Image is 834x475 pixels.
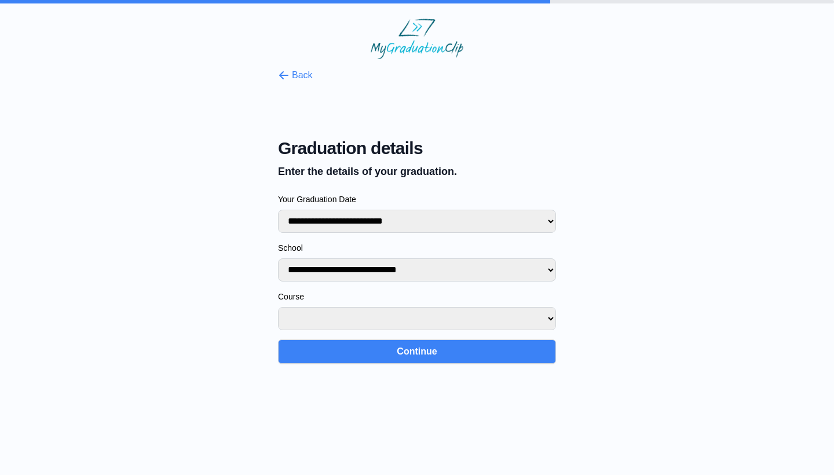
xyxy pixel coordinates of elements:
label: Your Graduation Date [278,193,556,205]
p: Enter the details of your graduation. [278,163,556,180]
img: MyGraduationClip [371,19,463,59]
label: School [278,242,556,254]
span: Graduation details [278,138,556,159]
button: Back [278,68,313,82]
button: Continue [278,339,556,364]
label: Course [278,291,556,302]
